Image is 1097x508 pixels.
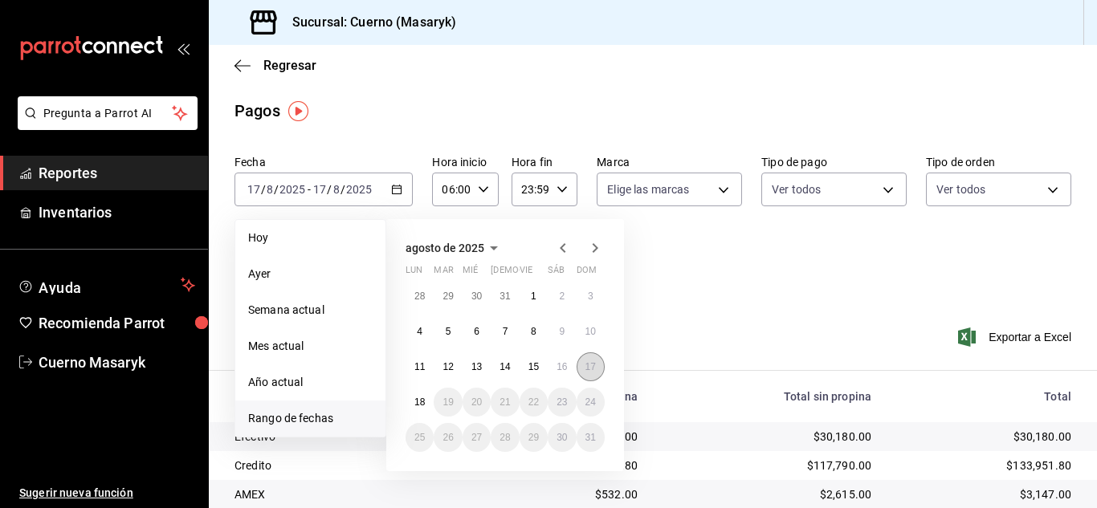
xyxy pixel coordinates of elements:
[234,156,413,168] label: Fecha
[500,432,510,443] abbr: 28 de agosto de 2025
[43,105,173,122] span: Pregunta a Parrot AI
[961,327,1071,347] button: Exportar a Excel
[247,183,261,196] input: --
[434,352,462,381] button: 12 de agosto de 2025
[520,423,548,452] button: 29 de agosto de 2025
[327,183,332,196] span: /
[432,156,498,168] label: Hora inicio
[520,352,548,381] button: 15 de agosto de 2025
[577,423,605,452] button: 31 de agosto de 2025
[503,326,508,337] abbr: 7 de agosto de 2025
[463,282,491,311] button: 30 de julio de 2025
[557,396,567,408] abbr: 23 de agosto de 2025
[463,423,491,452] button: 27 de agosto de 2025
[559,326,565,337] abbr: 9 de agosto de 2025
[520,317,548,346] button: 8 de agosto de 2025
[588,291,593,302] abbr: 3 de agosto de 2025
[446,326,451,337] abbr: 5 de agosto de 2025
[18,96,198,130] button: Pregunta a Parrot AI
[491,265,585,282] abbr: jueves
[548,388,576,417] button: 23 de agosto de 2025
[663,390,871,403] div: Total sin propina
[19,485,195,502] span: Sugerir nueva función
[274,183,279,196] span: /
[266,183,274,196] input: --
[248,266,373,282] span: Ayer
[772,181,821,197] span: Ver todos
[414,396,425,408] abbr: 18 de agosto de 2025
[663,486,871,502] div: $2,615.00
[936,181,985,197] span: Ver todos
[39,201,195,223] span: Inventarios
[39,162,195,184] span: Reportes
[406,238,504,258] button: agosto de 2025
[491,317,519,346] button: 7 de agosto de 2025
[577,317,605,346] button: 10 de agosto de 2025
[312,183,327,196] input: --
[585,361,596,372] abbr: 17 de agosto de 2025
[471,396,482,408] abbr: 20 de agosto de 2025
[491,388,519,417] button: 21 de agosto de 2025
[341,183,345,196] span: /
[39,312,195,334] span: Recomienda Parrot
[463,352,491,381] button: 13 de agosto de 2025
[559,291,565,302] abbr: 2 de agosto de 2025
[897,429,1071,445] div: $30,180.00
[406,317,434,346] button: 4 de agosto de 2025
[332,183,341,196] input: --
[663,457,871,473] div: $117,790.00
[417,326,422,337] abbr: 4 de agosto de 2025
[585,432,596,443] abbr: 31 de agosto de 2025
[548,317,576,346] button: 9 de agosto de 2025
[548,282,576,311] button: 2 de agosto de 2025
[248,410,373,427] span: Rango de fechas
[434,282,462,311] button: 29 de julio de 2025
[577,282,605,311] button: 3 de agosto de 2025
[577,352,605,381] button: 17 de agosto de 2025
[406,242,484,254] span: agosto de 2025
[406,388,434,417] button: 18 de agosto de 2025
[463,265,478,282] abbr: miércoles
[234,58,316,73] button: Regresar
[548,423,576,452] button: 30 de agosto de 2025
[491,352,519,381] button: 14 de agosto de 2025
[463,388,491,417] button: 20 de agosto de 2025
[500,361,510,372] abbr: 14 de agosto de 2025
[897,486,1071,502] div: $3,147.00
[234,99,280,123] div: Pagos
[548,265,565,282] abbr: sábado
[434,423,462,452] button: 26 de agosto de 2025
[345,183,373,196] input: ----
[531,326,536,337] abbr: 8 de agosto de 2025
[434,265,453,282] abbr: martes
[597,156,742,168] label: Marca
[248,374,373,391] span: Año actual
[248,302,373,319] span: Semana actual
[471,432,482,443] abbr: 27 de agosto de 2025
[761,156,907,168] label: Tipo de pago
[528,432,539,443] abbr: 29 de agosto de 2025
[491,486,638,502] div: $532.00
[491,423,519,452] button: 28 de agosto de 2025
[11,116,198,133] a: Pregunta a Parrot AI
[248,230,373,246] span: Hoy
[557,361,567,372] abbr: 16 de agosto de 2025
[288,101,308,121] img: Tooltip marker
[520,388,548,417] button: 22 de agosto de 2025
[234,457,465,473] div: Credito
[500,291,510,302] abbr: 31 de julio de 2025
[234,486,465,502] div: AMEX
[406,423,434,452] button: 25 de agosto de 2025
[406,352,434,381] button: 11 de agosto de 2025
[500,396,510,408] abbr: 21 de agosto de 2025
[474,326,479,337] abbr: 6 de agosto de 2025
[528,396,539,408] abbr: 22 de agosto de 2025
[442,396,453,408] abbr: 19 de agosto de 2025
[414,291,425,302] abbr: 28 de julio de 2025
[279,183,306,196] input: ----
[577,388,605,417] button: 24 de agosto de 2025
[263,58,316,73] span: Regresar
[39,275,174,295] span: Ayuda
[585,326,596,337] abbr: 10 de agosto de 2025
